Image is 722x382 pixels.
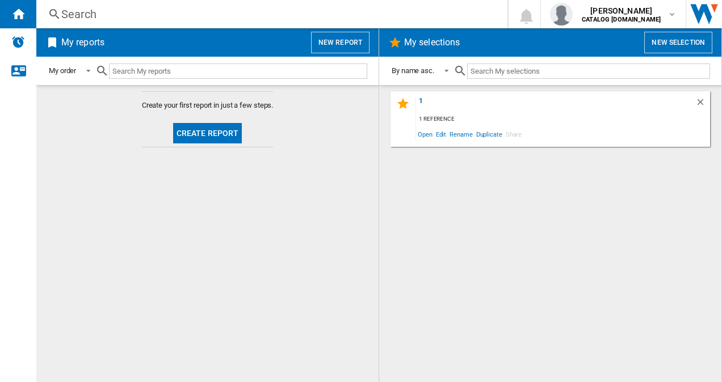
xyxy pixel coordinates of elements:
[695,97,710,112] div: Delete
[416,126,434,142] span: Open
[550,3,573,26] img: profile.jpg
[311,32,370,53] button: New report
[475,126,504,142] span: Duplicate
[582,16,661,23] b: CATALOG [DOMAIN_NAME]
[504,126,524,142] span: Share
[392,66,434,75] div: By name asc.
[11,35,25,49] img: alerts-logo.svg
[416,97,695,112] div: 1
[49,66,76,75] div: My order
[416,112,710,126] div: 1 reference
[448,126,474,142] span: Rename
[402,32,462,53] h2: My selections
[173,123,242,143] button: Create report
[582,5,661,16] span: [PERSON_NAME]
[59,32,107,53] h2: My reports
[434,126,448,142] span: Edit
[644,32,712,53] button: New selection
[109,63,367,79] input: Search My reports
[467,63,710,79] input: Search My selections
[142,100,274,111] span: Create your first report in just a few steps.
[61,6,478,22] div: Search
